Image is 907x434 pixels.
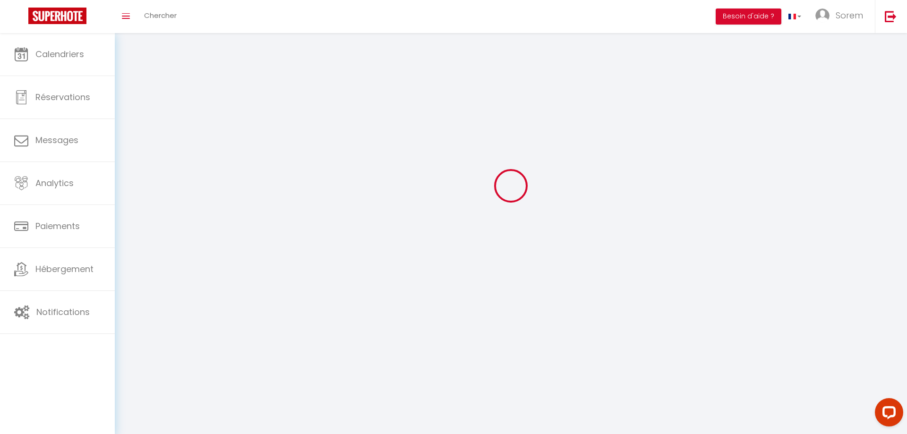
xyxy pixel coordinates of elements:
img: Super Booking [28,8,86,24]
img: logout [885,10,897,22]
span: Notifications [36,306,90,318]
span: Hébergement [35,263,94,275]
span: Chercher [144,10,177,20]
span: Paiements [35,220,80,232]
iframe: LiveChat chat widget [867,394,907,434]
button: Besoin d'aide ? [716,9,781,25]
img: ... [815,9,830,23]
span: Messages [35,134,78,146]
span: Analytics [35,177,74,189]
span: Réservations [35,91,90,103]
span: Sorem [836,9,863,21]
span: Calendriers [35,48,84,60]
